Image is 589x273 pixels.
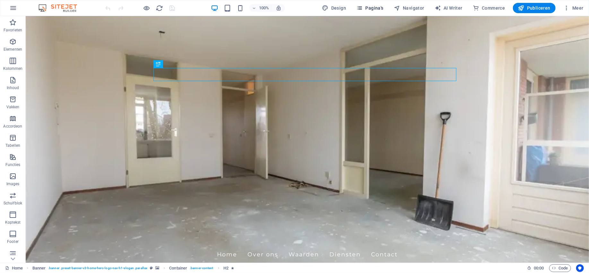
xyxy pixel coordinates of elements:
[432,3,465,13] button: AI Writer
[4,47,22,52] p: Elementen
[4,201,22,206] p: Schuifblok
[5,264,23,272] a: Klik om selectie op te heffen, dubbelklik om Pagina's te open
[534,264,544,272] span: 00 00
[6,104,20,110] p: Vakken
[3,124,22,129] p: Accordeon
[156,4,163,12] i: Pagina opnieuw laden
[394,5,424,11] span: Navigator
[538,266,539,270] span: :
[155,266,159,270] i: Dit element bevat een achtergrond
[259,4,269,12] h6: 100%
[48,264,147,272] span: . banner .preset-banner-v3-home-hero-logo-nav-h1-slogan .parallax
[5,162,21,167] p: Functies
[561,3,586,13] button: Meer
[435,5,463,11] span: AI Writer
[527,264,544,272] h6: Sessietijd
[150,266,153,270] i: Dit element is een aanpasbare voorinstelling
[473,5,505,11] span: Commerce
[231,266,234,270] i: Element bevat een animatie
[32,264,234,272] nav: breadcrumb
[4,28,22,33] p: Favorieten
[190,264,213,272] span: . banner-content
[6,181,20,186] p: Images
[5,143,20,148] p: Tabellen
[320,3,349,13] div: Design (Ctrl+Alt+Y)
[7,239,19,244] p: Footer
[32,264,46,272] span: Klik om te selecteren, dubbelklik om te bewerken
[7,85,19,90] p: Inhoud
[356,5,384,11] span: Pagina's
[5,220,21,225] p: Koptekst
[322,5,346,11] span: Design
[518,5,550,11] span: Publiceren
[391,3,427,13] button: Navigator
[576,264,584,272] button: Usercentrics
[470,3,508,13] button: Commerce
[156,4,163,12] button: reload
[549,264,571,272] button: Code
[276,5,282,11] i: Stel bij het wijzigen van de grootte van de weergegeven website automatisch het juist zoomniveau ...
[552,264,568,272] span: Code
[320,3,349,13] button: Design
[563,5,584,11] span: Meer
[513,3,556,13] button: Publiceren
[354,3,386,13] button: Pagina's
[169,264,187,272] span: Klik om te selecteren, dubbelklik om te bewerken
[249,4,272,12] button: 100%
[37,4,85,12] img: Editor Logo
[143,4,151,12] button: Klik hier om de voorbeeldmodus te verlaten en verder te gaan met bewerken
[223,264,229,272] span: Klik om te selecteren, dubbelklik om te bewerken
[3,66,23,71] p: Kolommen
